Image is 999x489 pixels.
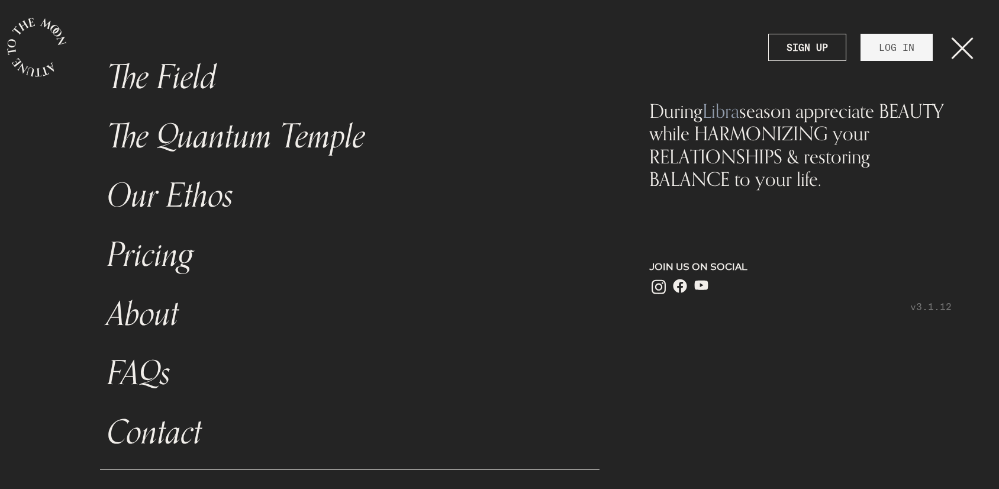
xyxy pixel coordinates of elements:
a: LOG IN [861,34,933,61]
a: Pricing [100,226,600,285]
strong: SIGN UP [787,40,828,54]
a: SIGN UP [768,34,846,61]
a: Contact [100,403,600,462]
a: Our Ethos [100,166,600,226]
div: During season appreciate BEAUTY while HARMONIZING your RELATIONSHIPS & restoring BALANCE to your ... [649,99,952,191]
a: The Quantum Temple [100,107,600,166]
a: FAQs [100,344,600,403]
p: JOIN US ON SOCIAL [649,260,952,274]
span: Libra [702,99,739,123]
p: v3.1.12 [649,300,952,314]
a: About [100,285,600,344]
a: The Field [100,48,600,107]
